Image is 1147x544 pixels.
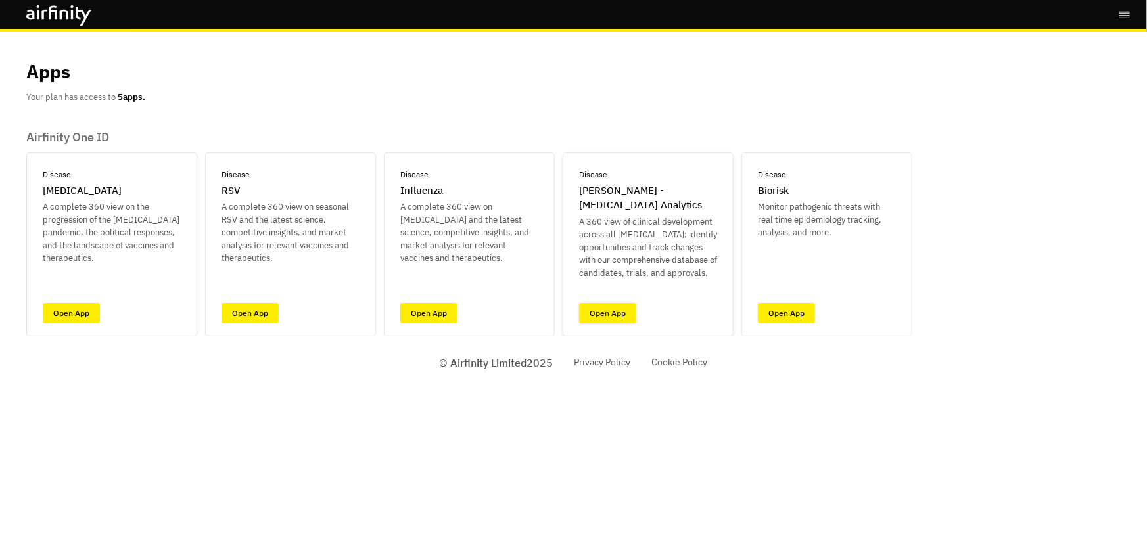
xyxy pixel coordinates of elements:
[579,183,717,213] p: [PERSON_NAME] - [MEDICAL_DATA] Analytics
[222,183,240,198] p: RSV
[222,200,360,265] p: A complete 360 view on seasonal RSV and the latest science, competitive insights, and market anal...
[400,183,443,198] p: Influenza
[652,355,708,369] a: Cookie Policy
[43,183,122,198] p: [MEDICAL_DATA]
[400,200,538,265] p: A complete 360 view on [MEDICAL_DATA] and the latest science, competitive insights, and market an...
[43,169,71,181] p: Disease
[400,303,457,323] a: Open App
[579,303,636,323] a: Open App
[26,91,145,104] p: Your plan has access to
[579,169,607,181] p: Disease
[758,169,786,181] p: Disease
[579,215,717,280] p: A 360 view of clinical development across all [MEDICAL_DATA]; identify opportunities and track ch...
[26,130,912,145] p: Airfinity One ID
[118,91,145,102] b: 5 apps.
[758,303,815,323] a: Open App
[26,58,70,85] p: Apps
[440,355,553,371] p: © Airfinity Limited 2025
[758,200,896,239] p: Monitor pathogenic threats with real time epidemiology tracking, analysis, and more.
[758,183,789,198] p: Biorisk
[574,355,631,369] a: Privacy Policy
[222,169,250,181] p: Disease
[222,303,279,323] a: Open App
[43,200,181,265] p: A complete 360 view on the progression of the [MEDICAL_DATA] pandemic, the political responses, a...
[43,303,100,323] a: Open App
[400,169,429,181] p: Disease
